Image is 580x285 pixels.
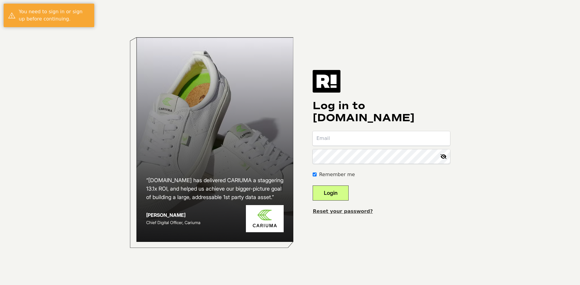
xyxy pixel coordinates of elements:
h1: Log in to [DOMAIN_NAME] [313,100,450,124]
div: You need to sign in or sign up before continuing. [19,8,90,23]
h2: “[DOMAIN_NAME] has delivered CARIUMA a staggering 13.1x ROI, and helped us achieve our bigger-pic... [146,176,284,201]
label: Remember me [319,171,355,178]
img: Retention.com [313,70,340,92]
span: Chief Digital Officer, Cariuma [146,220,200,225]
img: Cariuma [246,205,284,233]
button: Login [313,185,349,201]
input: Email [313,131,450,146]
strong: [PERSON_NAME] [146,212,185,218]
a: Reset your password? [313,208,373,214]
